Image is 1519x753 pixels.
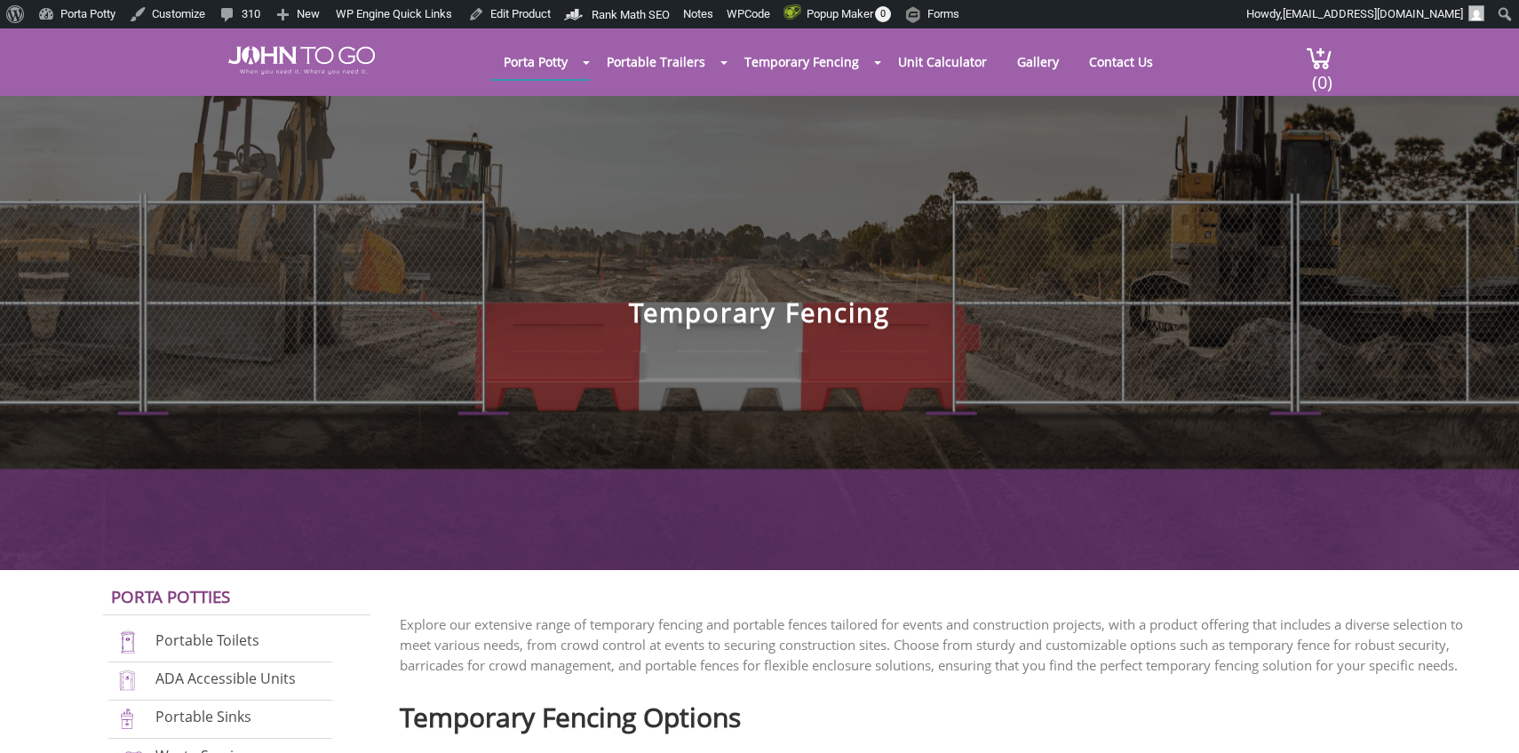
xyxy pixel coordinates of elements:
a: Portable Toilets [155,630,259,650]
span: Rank Math SEO [592,8,670,21]
img: JOHN to go [228,46,375,75]
span: (0) [1311,56,1332,94]
span: 0 [875,6,891,22]
p: Explore our extensive range of temporary fencing and portable fences tailored for events and cons... [400,614,1492,676]
h2: Temporary Fencing Options [400,694,1492,732]
img: portable-sinks-new.png [108,707,147,731]
a: Porta Potties [111,585,230,607]
a: Unit Calculator [885,44,1000,79]
a: Gallery [1004,44,1072,79]
img: portable-toilets-new.png [108,630,147,654]
a: ADA Accessible Units [155,670,296,689]
a: Portable Sinks [155,708,251,727]
a: Porta Potty [490,44,581,79]
a: Contact Us [1076,44,1166,79]
img: cart a [1306,46,1332,70]
a: Temporary Fencing [731,44,872,79]
a: Portable Trailers [593,44,719,79]
span: [EMAIL_ADDRESS][DOMAIN_NAME] [1283,7,1463,20]
button: Live Chat [1448,682,1519,753]
img: ADA-units-new.png [108,669,147,693]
